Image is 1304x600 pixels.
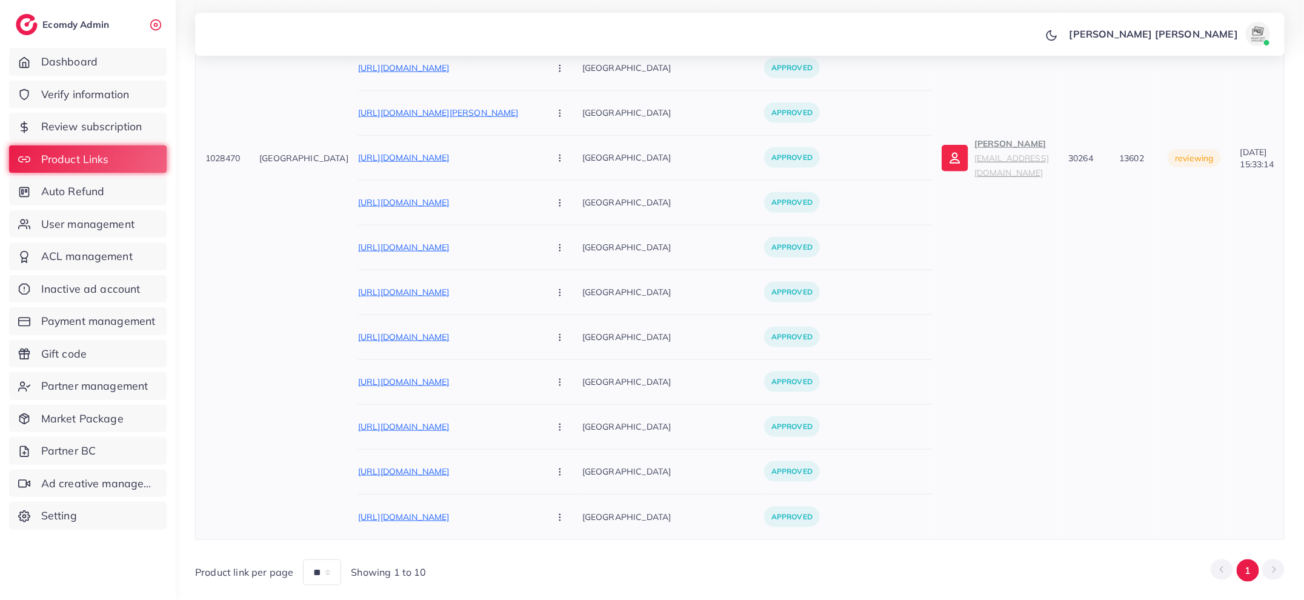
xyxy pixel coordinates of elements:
a: Gift code [9,340,167,368]
a: Market Package [9,405,167,433]
p: [URL][DOMAIN_NAME] [358,330,540,344]
p: approved [764,147,820,168]
a: [PERSON_NAME][EMAIL_ADDRESS][DOMAIN_NAME] [942,136,1049,180]
span: Review subscription [41,119,142,135]
a: Setting [9,502,167,530]
span: Product link per page [195,565,293,579]
span: Product Links [41,152,109,167]
span: Showing 1 to 10 [351,565,426,579]
a: ACL management [9,242,167,270]
span: 13602 [1119,153,1144,164]
a: User management [9,210,167,238]
p: [GEOGRAPHIC_DATA] [259,151,348,165]
p: [GEOGRAPHIC_DATA] [582,189,764,216]
span: Verify information [41,87,130,102]
p: [PERSON_NAME] [PERSON_NAME] [1069,27,1238,41]
p: [URL][DOMAIN_NAME][PERSON_NAME] [358,105,540,120]
span: 30264 [1068,153,1093,164]
p: approved [764,102,820,123]
p: [GEOGRAPHIC_DATA] [582,55,764,82]
a: Inactive ad account [9,275,167,303]
p: approved [764,237,820,258]
span: User management [41,216,135,232]
a: Partner management [9,372,167,400]
img: logo [16,14,38,35]
p: [GEOGRAPHIC_DATA] [582,413,764,441]
a: Verify information [9,81,167,108]
p: [URL][DOMAIN_NAME] [358,419,540,434]
a: Ad creative management [9,470,167,498]
p: [URL][DOMAIN_NAME] [358,240,540,255]
span: Gift code [41,346,87,362]
p: [GEOGRAPHIC_DATA] [582,458,764,485]
p: [GEOGRAPHIC_DATA] [582,144,764,172]
a: Product Links [9,145,167,173]
p: [PERSON_NAME] [974,136,1049,180]
ul: Pagination [1211,559,1285,582]
p: [GEOGRAPHIC_DATA] [582,368,764,396]
p: approved [764,192,820,213]
span: ACL management [41,248,133,264]
p: approved [764,58,820,78]
h2: Ecomdy Admin [42,19,112,30]
p: [GEOGRAPHIC_DATA] [582,234,764,261]
span: 1028470 [205,153,240,164]
a: Review subscription [9,113,167,141]
img: ic-user-info.36bf1079.svg [942,145,968,172]
p: [URL][DOMAIN_NAME] [358,195,540,210]
p: [GEOGRAPHIC_DATA] [582,279,764,306]
span: Payment management [41,313,156,329]
img: avatar [1246,22,1270,46]
p: [GEOGRAPHIC_DATA] [582,503,764,530]
span: Partner BC [41,443,96,459]
p: [GEOGRAPHIC_DATA] [582,324,764,351]
a: [PERSON_NAME] [PERSON_NAME]avatar [1063,22,1275,46]
p: [GEOGRAPHIC_DATA] [582,99,764,127]
span: Auto Refund [41,184,105,199]
p: [URL][DOMAIN_NAME] [358,375,540,389]
p: approved [764,461,820,482]
a: Partner BC [9,437,167,465]
span: Market Package [41,411,124,427]
span: reviewing [1175,153,1213,164]
p: [URL][DOMAIN_NAME] [358,510,540,524]
p: approved [764,327,820,347]
p: [URL][DOMAIN_NAME] [358,61,540,75]
button: Go to page 1 [1237,559,1259,582]
p: [URL][DOMAIN_NAME] [358,150,540,165]
span: Ad creative management [41,476,158,492]
p: [URL][DOMAIN_NAME] [358,285,540,299]
p: [URL][DOMAIN_NAME] [358,464,540,479]
p: approved [764,507,820,527]
p: approved [764,416,820,437]
p: approved [764,282,820,302]
a: Payment management [9,307,167,335]
a: logoEcomdy Admin [16,14,112,35]
p: approved [764,372,820,392]
span: Dashboard [41,54,98,70]
span: [DATE] 15:33:14 [1240,147,1274,170]
small: [EMAIL_ADDRESS][DOMAIN_NAME] [974,153,1049,178]
span: Inactive ad account [41,281,141,297]
a: Dashboard [9,48,167,76]
span: Partner management [41,378,148,394]
span: Setting [41,508,77,524]
a: Auto Refund [9,178,167,205]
